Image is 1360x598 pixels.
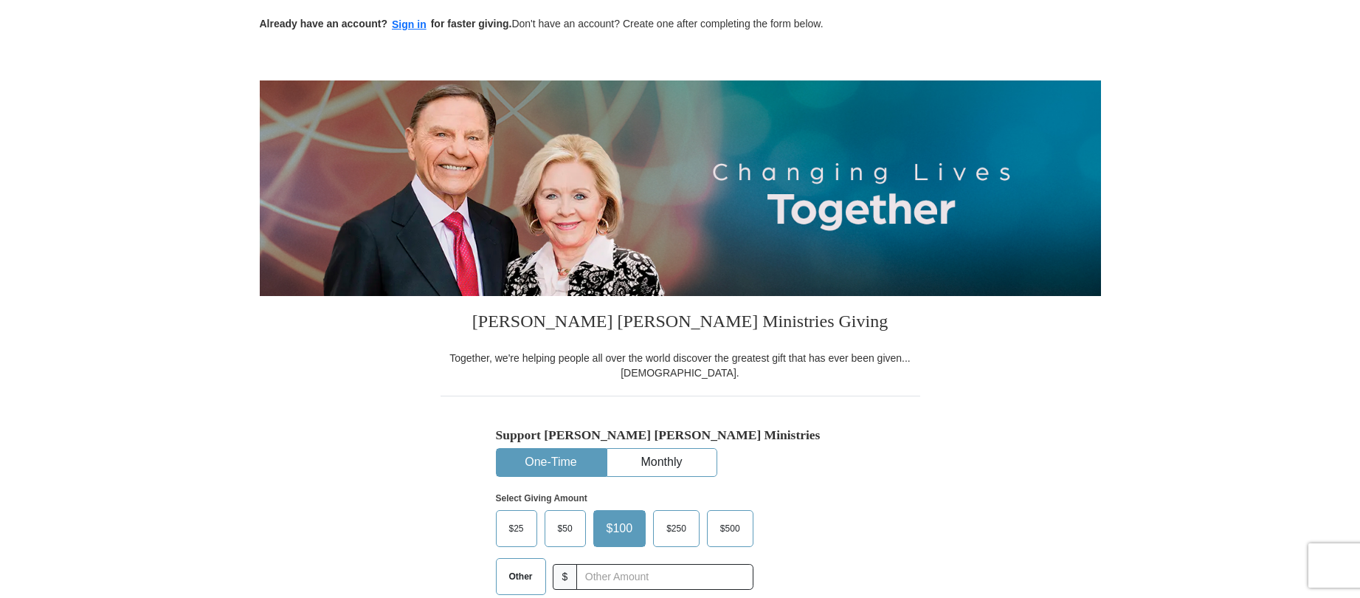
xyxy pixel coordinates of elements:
[599,518,641,540] span: $100
[659,518,694,540] span: $250
[387,16,431,33] button: Sign in
[502,518,531,540] span: $25
[502,566,540,588] span: Other
[607,449,717,476] button: Monthly
[550,518,580,540] span: $50
[496,493,587,504] strong: Select Giving Amount
[260,18,512,30] strong: Already have an account? for faster giving.
[553,564,578,590] span: $
[260,16,1101,33] p: Don't have an account? Create one after completing the form below.
[497,449,606,476] button: One-Time
[713,518,748,540] span: $500
[441,296,920,351] h3: [PERSON_NAME] [PERSON_NAME] Ministries Giving
[576,564,753,590] input: Other Amount
[496,427,865,443] h5: Support [PERSON_NAME] [PERSON_NAME] Ministries
[441,351,920,380] div: Together, we're helping people all over the world discover the greatest gift that has ever been g...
